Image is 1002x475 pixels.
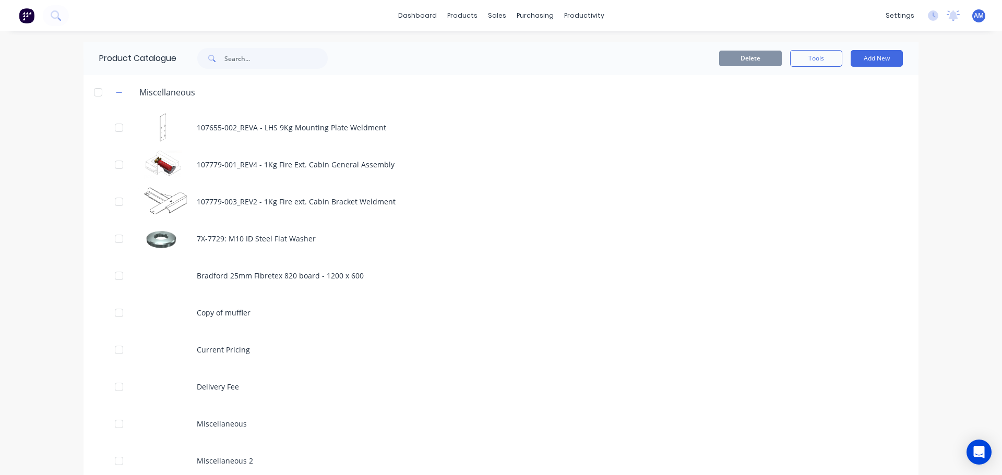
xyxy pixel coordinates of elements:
[880,8,920,23] div: settings
[719,51,782,66] button: Delete
[790,50,842,67] button: Tools
[511,8,559,23] div: purchasing
[83,405,918,442] div: Miscellaneous
[83,146,918,183] div: 107779-001_REV4 - 1Kg Fire Ext. Cabin General Assembly107779-001_REV4 - 1Kg Fire Ext. Cabin Gener...
[83,294,918,331] div: Copy of muffler
[83,257,918,294] div: Bradford 25mm Fibretex 820 board - 1200 x 600
[83,183,918,220] div: 107779-003_REV2 - 1Kg Fire ext. Cabin Bracket Weldment107779-003_REV2 - 1Kg Fire ext. Cabin Brack...
[131,86,204,99] div: Miscellaneous
[83,220,918,257] div: 7X-7729: M10 ID Steel Flat Washer7X-7729: M10 ID Steel Flat Washer
[83,331,918,368] div: Current Pricing
[851,50,903,67] button: Add New
[559,8,610,23] div: productivity
[974,11,984,20] span: AM
[442,8,483,23] div: products
[224,48,328,69] input: Search...
[83,368,918,405] div: Delivery Fee
[483,8,511,23] div: sales
[393,8,442,23] a: dashboard
[83,109,918,146] div: 107655-002_REVA - LHS 9Kg Mounting Plate Weldment107655-002_REVA - LHS 9Kg Mounting Plate Weldment
[83,42,176,75] div: Product Catalogue
[19,8,34,23] img: Factory
[967,440,992,465] div: Open Intercom Messenger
